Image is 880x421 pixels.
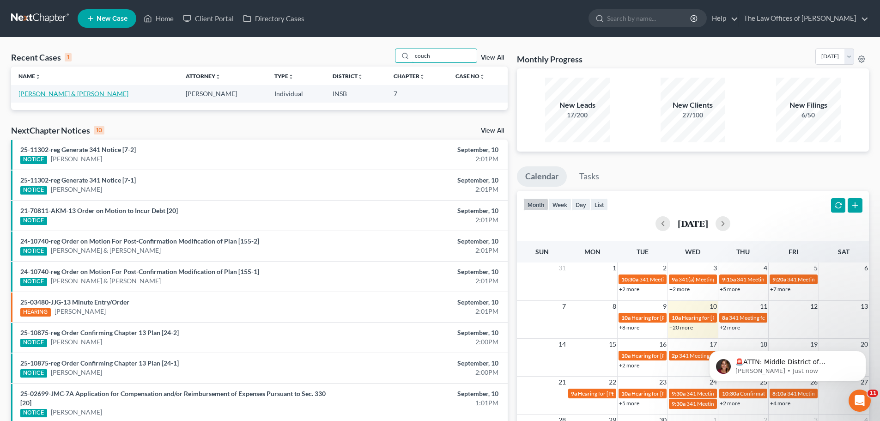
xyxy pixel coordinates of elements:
[720,324,740,331] a: +2 more
[608,339,617,350] span: 15
[274,73,294,79] a: Typeunfold_more
[776,110,841,120] div: 6/50
[736,248,750,256] span: Thu
[739,10,868,27] a: The Law Offices of [PERSON_NAME]
[679,352,762,359] span: 341 Meeting for [PERSON_NAME]
[20,339,47,347] div: NOTICE
[345,267,498,276] div: September, 10
[345,206,498,215] div: September, 10
[51,276,161,286] a: [PERSON_NAME] & [PERSON_NAME]
[770,400,790,407] a: +4 more
[20,268,259,275] a: 24-10740-reg Order on Motion For Post-Confirmation Modification of Plan [155-1]
[578,390,699,397] span: Hearing for [PERSON_NAME] & [PERSON_NAME]
[20,409,47,417] div: NOTICE
[345,389,498,398] div: September, 10
[662,301,668,312] span: 9
[20,359,179,367] a: 25-10875-reg Order Confirming Chapter 13 Plan [24-1]
[770,286,790,293] a: +7 more
[571,166,607,187] a: Tasks
[619,286,639,293] a: +2 more
[685,248,700,256] span: Wed
[94,126,104,134] div: 10
[65,53,72,61] div: 1
[669,286,690,293] a: +2 more
[51,246,161,255] a: [PERSON_NAME] & [PERSON_NAME]
[178,10,238,27] a: Client Portal
[571,390,577,397] span: 9a
[737,276,869,283] span: 341 Meeting for [PERSON_NAME] & [PERSON_NAME]
[11,125,104,136] div: NextChapter Notices
[523,198,548,211] button: month
[345,398,498,408] div: 1:01PM
[345,185,498,194] div: 2:01PM
[18,73,41,79] a: Nameunfold_more
[722,390,739,397] span: 10:30a
[35,74,41,79] i: unfold_more
[631,352,704,359] span: Hearing for [PERSON_NAME]
[672,400,686,407] span: 9:30a
[658,339,668,350] span: 16
[619,362,639,369] a: +2 more
[55,307,106,316] a: [PERSON_NAME]
[658,377,668,388] span: 23
[787,276,870,283] span: 341 Meeting for [PERSON_NAME]
[672,276,678,283] span: 9a
[720,400,740,407] a: +2 more
[722,276,736,283] span: 9:15a
[661,110,725,120] div: 27/100
[11,52,72,63] div: Recent Cases
[860,301,869,312] span: 13
[776,100,841,110] div: New Filings
[20,237,259,245] a: 24-10740-reg Order on Motion For Post-Confirmation Modification of Plan [155-2]
[345,246,498,255] div: 2:01PM
[612,262,617,274] span: 1
[621,352,631,359] span: 10a
[20,186,47,195] div: NOTICE
[868,390,878,397] span: 11
[479,74,485,79] i: unfold_more
[345,154,498,164] div: 2:01PM
[51,408,102,417] a: [PERSON_NAME]
[345,176,498,185] div: September, 10
[584,248,601,256] span: Mon
[545,110,610,120] div: 17/200
[345,145,498,154] div: September, 10
[517,166,567,187] a: Calendar
[669,324,693,331] a: +20 more
[661,100,725,110] div: New Clients
[590,198,608,211] button: list
[20,207,178,214] a: 21-70811-AKM-13 Order on Motion to Incur Debt [20]
[863,262,869,274] span: 6
[139,10,178,27] a: Home
[772,276,786,283] span: 9:20a
[345,337,498,347] div: 2:00PM
[545,100,610,110] div: New Leads
[412,49,477,62] input: Search by name...
[51,154,102,164] a: [PERSON_NAME]
[51,337,102,347] a: [PERSON_NAME]
[809,301,819,312] span: 12
[787,390,870,397] span: 341 Meeting for [PERSON_NAME]
[51,185,102,194] a: [PERSON_NAME]
[558,262,567,274] span: 31
[621,276,638,283] span: 10:30a
[535,248,549,256] span: Sun
[813,262,819,274] span: 5
[712,262,718,274] span: 3
[608,377,617,388] span: 22
[186,73,221,79] a: Attorneyunfold_more
[838,248,850,256] span: Sat
[18,90,128,98] a: [PERSON_NAME] & [PERSON_NAME]
[686,390,770,397] span: 341 Meeting for [PERSON_NAME]
[678,219,708,228] h2: [DATE]
[325,85,386,102] td: INSB
[481,128,504,134] a: View All
[345,307,498,316] div: 2:01PM
[97,15,127,22] span: New Case
[619,400,639,407] a: +5 more
[621,314,631,321] span: 10a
